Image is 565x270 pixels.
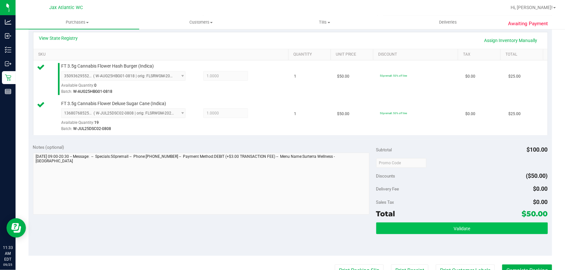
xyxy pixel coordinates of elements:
span: FT 3.5g Cannabis Flower Hash Burger (Indica) [61,63,154,69]
a: View State Registry [39,35,78,41]
span: $50.00 [337,73,349,80]
a: Total [506,52,541,57]
div: Available Quantity: [61,118,192,131]
span: Purchases [16,19,139,25]
p: 09/25 [3,262,13,267]
span: Batch: [61,89,72,94]
span: Total [376,209,395,218]
span: $100.00 [527,146,548,153]
a: Discount [378,52,456,57]
span: $0.00 [466,73,476,80]
span: 50premall: 50% off line [380,112,407,115]
span: $0.00 [466,111,476,117]
span: $50.00 [522,209,548,218]
button: Validate [376,222,548,234]
span: Validate [454,226,470,231]
inline-svg: Retail [5,74,11,81]
span: $25.00 [508,111,521,117]
span: ($50.00) [526,172,548,179]
inline-svg: Analytics [5,19,11,25]
inline-svg: Outbound [5,60,11,67]
span: Tills [263,19,386,25]
span: $0.00 [533,185,548,192]
inline-svg: Inbound [5,33,11,39]
inline-svg: Reports [5,88,11,95]
p: 11:33 AM EDT [3,245,13,262]
span: W-AUG25HBG01-0818 [73,89,112,94]
span: 0 [94,83,96,88]
input: Promo Code [376,158,426,168]
span: 1 [294,111,297,117]
span: 1 [294,73,297,80]
a: Deliveries [386,16,510,29]
span: $25.00 [508,73,521,80]
a: SKU [38,52,286,57]
span: W-JUL25DSC02-0808 [73,126,111,131]
a: Tills [263,16,387,29]
span: $50.00 [337,111,349,117]
span: Sales Tax [376,200,394,205]
a: Quantity [293,52,328,57]
span: $0.00 [533,199,548,205]
a: Tax [463,52,498,57]
span: Hi, [PERSON_NAME]! [511,5,553,10]
inline-svg: Inventory [5,47,11,53]
span: Delivery Fee [376,186,399,191]
span: Awaiting Payment [508,20,548,27]
span: FT 3.5g Cannabis Flower Deluxe Sugar Cane (Indica) [61,101,166,107]
span: Customers [140,19,263,25]
span: Notes (optional) [33,145,64,150]
a: Assign Inventory Manually [480,35,542,46]
span: Batch: [61,126,72,131]
span: Subtotal [376,147,392,152]
span: 50premall: 50% off line [380,74,407,77]
span: 19 [94,120,99,125]
iframe: Resource center [6,218,26,238]
span: Jax Atlantic WC [49,5,83,10]
a: Unit Price [336,52,371,57]
a: Purchases [16,16,139,29]
div: Available Quantity: [61,81,192,93]
a: Customers [139,16,263,29]
span: Discounts [376,170,395,182]
span: Deliveries [431,19,466,25]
